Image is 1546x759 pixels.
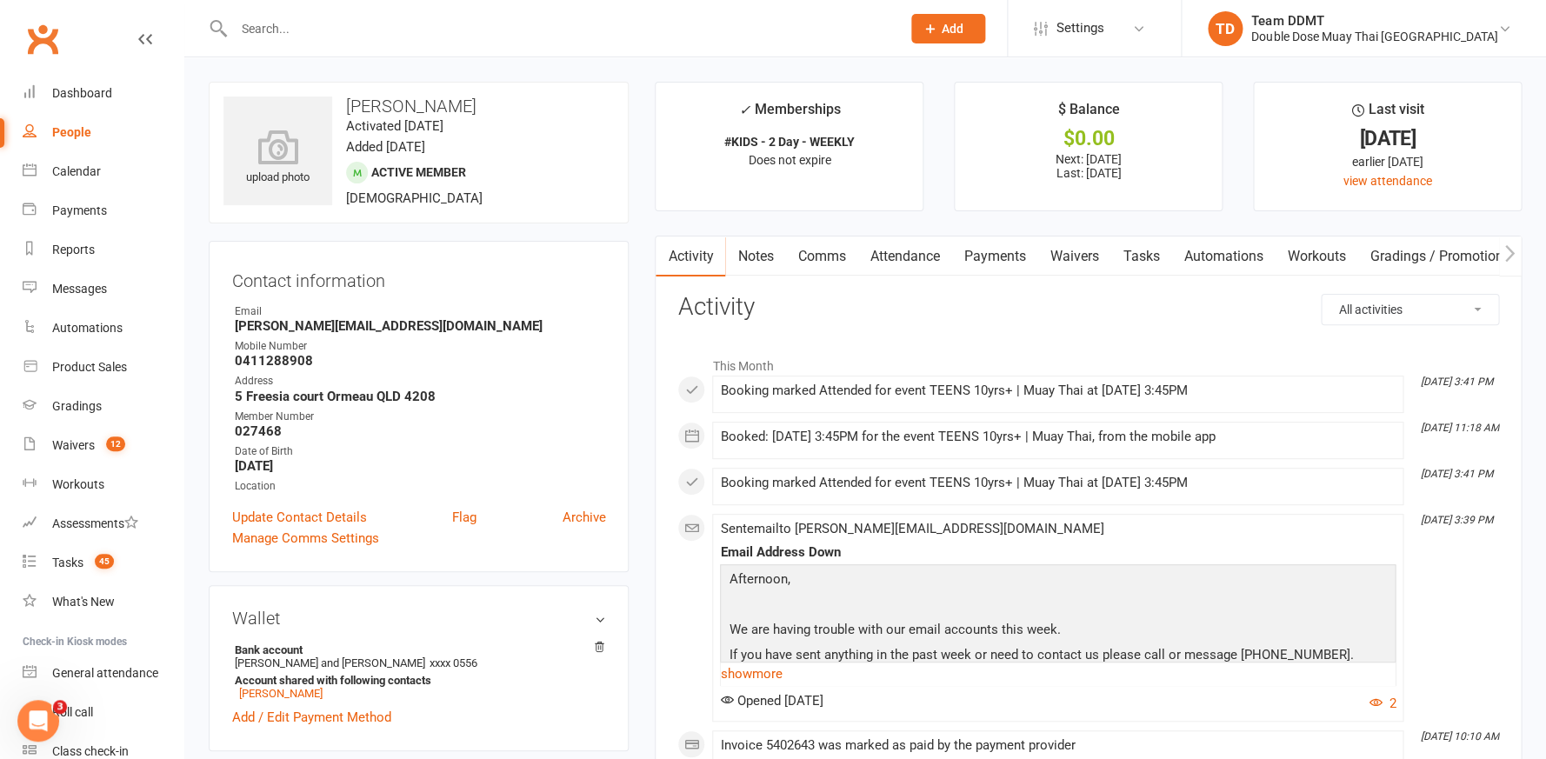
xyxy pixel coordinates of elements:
[235,373,605,389] div: Address
[229,17,889,41] input: Search...
[52,399,102,413] div: Gradings
[1057,98,1119,130] div: $ Balance
[724,619,1391,644] p: We are having trouble with our email accounts this week.
[1275,236,1357,276] a: Workouts
[52,477,104,491] div: Workouts
[235,643,596,656] strong: Bank account
[1037,236,1110,276] a: Waivers
[738,102,750,118] i: ✓
[235,409,605,425] div: Member Number
[346,139,425,155] time: Added [DATE]
[23,465,183,504] a: Workouts
[23,583,183,622] a: What's New
[1056,9,1104,48] span: Settings
[52,438,95,452] div: Waivers
[720,521,1103,536] span: Sent email to [PERSON_NAME][EMAIL_ADDRESS][DOMAIN_NAME]
[232,707,391,728] a: Add / Edit Payment Method
[95,554,114,569] span: 45
[235,318,605,334] strong: [PERSON_NAME][EMAIL_ADDRESS][DOMAIN_NAME]
[942,22,963,36] span: Add
[857,236,951,276] a: Attendance
[53,700,67,714] span: 3
[52,321,123,335] div: Automations
[52,125,91,139] div: People
[1420,730,1498,742] i: [DATE] 10:10 AM
[720,545,1396,560] div: Email Address Down
[52,243,95,256] div: Reports
[232,507,367,528] a: Update Contact Details
[52,744,129,758] div: Class check-in
[346,118,443,134] time: Activated [DATE]
[235,443,605,460] div: Date of Birth
[106,436,125,451] span: 12
[1251,13,1497,29] div: Team DDMT
[720,738,1396,753] div: Invoice 5402643 was marked as paid by the payment provider
[239,687,323,700] a: [PERSON_NAME]
[720,476,1396,490] div: Booking marked Attended for event TEENS 10yrs+ | Muay Thai at [DATE] 3:45PM
[23,191,183,230] a: Payments
[52,86,112,100] div: Dashboard
[1110,236,1171,276] a: Tasks
[1420,422,1498,434] i: [DATE] 11:18 AM
[1269,152,1505,171] div: earlier [DATE]
[1369,693,1396,714] button: 2
[785,236,857,276] a: Comms
[748,153,830,167] span: Does not expire
[1420,468,1492,480] i: [DATE] 3:41 PM
[17,700,59,742] iframe: Intercom live chat
[677,348,1499,376] li: This Month
[23,230,183,270] a: Reports
[656,236,725,276] a: Activity
[911,14,985,43] button: Add
[725,236,785,276] a: Notes
[235,458,605,474] strong: [DATE]
[720,383,1396,398] div: Booking marked Attended for event TEENS 10yrs+ | Muay Thai at [DATE] 3:45PM
[1351,98,1423,130] div: Last visit
[970,130,1206,148] div: $0.00
[720,662,1396,686] a: show more
[235,423,605,439] strong: 027468
[23,152,183,191] a: Calendar
[235,478,605,495] div: Location
[1420,376,1492,388] i: [DATE] 3:41 PM
[677,294,1499,321] h3: Activity
[232,264,605,290] h3: Contact information
[23,654,183,693] a: General attendance kiosk mode
[235,303,605,320] div: Email
[1357,236,1522,276] a: Gradings / Promotions
[235,338,605,355] div: Mobile Number
[23,693,183,732] a: Roll call
[562,507,605,528] a: Archive
[223,130,332,187] div: upload photo
[52,516,138,530] div: Assessments
[1251,29,1497,44] div: Double Dose Muay Thai [GEOGRAPHIC_DATA]
[23,426,183,465] a: Waivers 12
[23,348,183,387] a: Product Sales
[452,507,476,528] a: Flag
[346,190,483,206] span: [DEMOGRAPHIC_DATA]
[23,270,183,309] a: Messages
[1171,236,1275,276] a: Automations
[724,135,855,149] strong: #KIDS - 2 Day - WEEKLY
[720,693,823,709] span: Opened [DATE]
[1343,174,1431,188] a: view attendance
[724,569,1391,594] p: Afternoon,
[52,164,101,178] div: Calendar
[52,556,83,569] div: Tasks
[951,236,1037,276] a: Payments
[52,705,93,719] div: Roll call
[23,543,183,583] a: Tasks 45
[724,644,1391,669] p: If you have sent anything in the past week or need to contact us please call or message [PHONE_NU...
[52,360,127,374] div: Product Sales
[970,152,1206,180] p: Next: [DATE] Last: [DATE]
[235,389,605,404] strong: 5 Freesia court Ormeau QLD 4208
[23,309,183,348] a: Automations
[232,641,605,702] li: [PERSON_NAME] and [PERSON_NAME]
[223,97,614,116] h3: [PERSON_NAME]
[1208,11,1243,46] div: TD
[430,656,477,669] span: xxxx 0556
[23,113,183,152] a: People
[232,609,605,628] h3: Wallet
[235,353,605,369] strong: 0411288908
[720,429,1396,444] div: Booked: [DATE] 3:45PM for the event TEENS 10yrs+ | Muay Thai, from the mobile app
